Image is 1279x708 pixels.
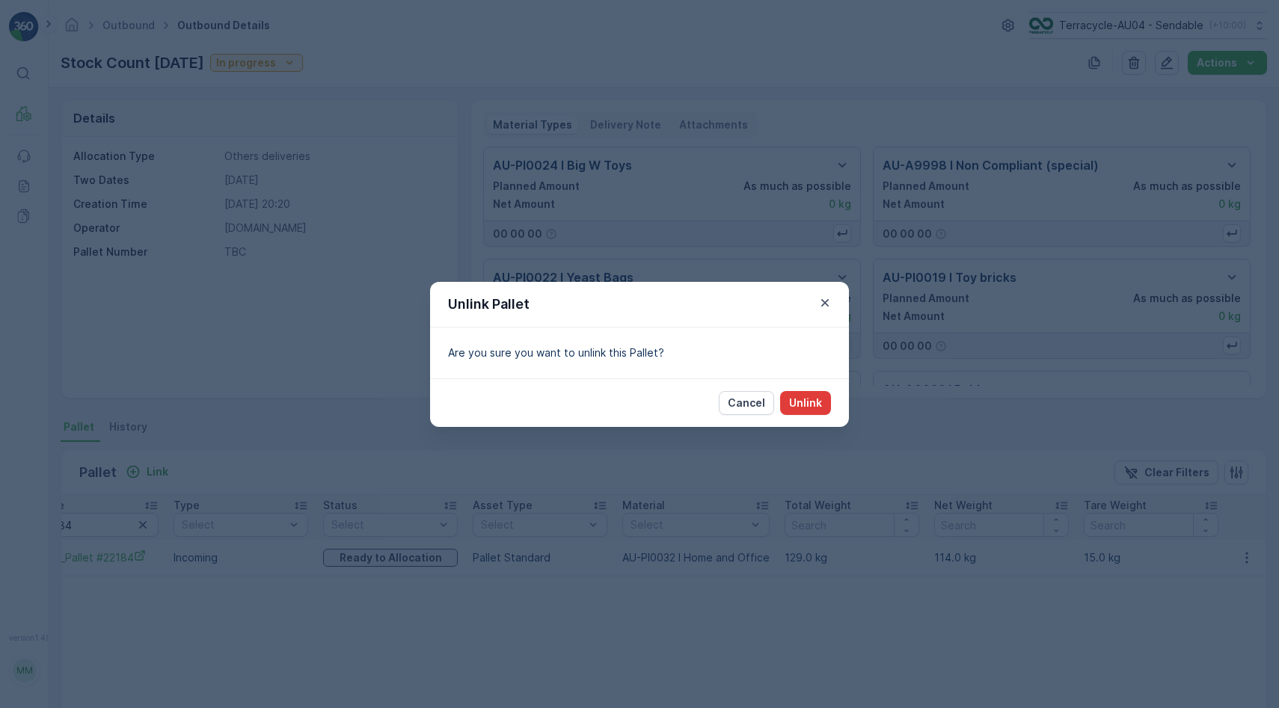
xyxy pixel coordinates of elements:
[728,395,765,410] p: Cancel
[719,391,774,415] button: Cancel
[448,345,831,360] p: Are you sure you want to unlink this Pallet?
[780,391,831,415] button: Unlink
[448,296,530,312] font: Unlink Pallet
[789,395,822,410] p: Unlink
